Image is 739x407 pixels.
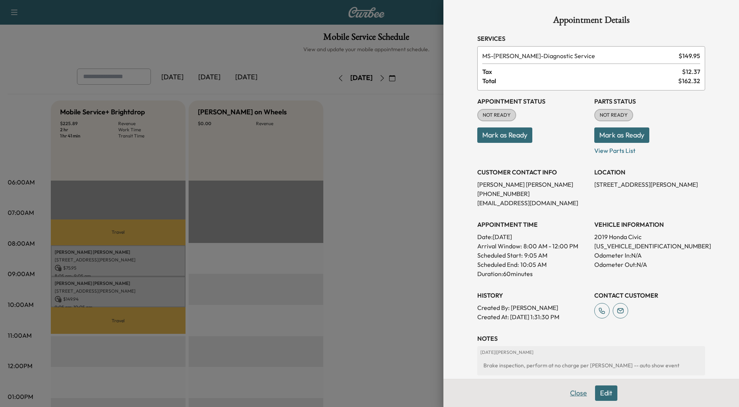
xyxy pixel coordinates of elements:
[595,385,617,401] button: Edit
[595,111,632,119] span: NOT READY
[594,127,649,143] button: Mark as Ready
[523,241,578,251] span: 8:00 AM - 12:00 PM
[477,291,588,300] h3: History
[594,291,705,300] h3: CONTACT CUSTOMER
[482,76,678,85] span: Total
[477,180,588,189] p: [PERSON_NAME] [PERSON_NAME]
[482,51,675,60] span: Diagnostic Service
[594,260,705,269] p: Odometer Out: N/A
[477,334,705,343] h3: NOTES
[477,260,519,269] p: Scheduled End:
[477,97,588,106] h3: Appointment Status
[480,349,702,355] p: [DATE] | [PERSON_NAME]
[594,143,705,155] p: View Parts List
[477,127,532,143] button: Mark as Ready
[594,251,705,260] p: Odometer In: N/A
[477,167,588,177] h3: CUSTOMER CONTACT INFO
[594,97,705,106] h3: Parts Status
[477,312,588,322] p: Created At : [DATE] 1:31:30 PM
[477,303,588,312] p: Created By : [PERSON_NAME]
[679,51,700,60] span: $ 149.95
[482,67,682,76] span: Tax
[565,385,592,401] button: Close
[594,220,705,229] h3: VEHICLE INFORMATION
[477,189,588,198] p: [PHONE_NUMBER]
[594,180,705,189] p: [STREET_ADDRESS][PERSON_NAME]
[480,358,702,372] div: Brake inspection, perform at no charge per [PERSON_NAME] -- auto show event
[478,111,515,119] span: NOT READY
[477,251,523,260] p: Scheduled Start:
[477,34,705,43] h3: Services
[594,232,705,241] p: 2019 Honda Civic
[594,241,705,251] p: [US_VEHICLE_IDENTIFICATION_NUMBER]
[524,251,547,260] p: 9:05 AM
[682,67,700,76] span: $ 12.37
[594,167,705,177] h3: LOCATION
[477,269,588,278] p: Duration: 60 minutes
[477,232,588,241] p: Date: [DATE]
[520,260,547,269] p: 10:05 AM
[477,220,588,229] h3: APPOINTMENT TIME
[477,198,588,208] p: [EMAIL_ADDRESS][DOMAIN_NAME]
[477,15,705,28] h1: Appointment Details
[477,241,588,251] p: Arrival Window:
[678,76,700,85] span: $ 162.32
